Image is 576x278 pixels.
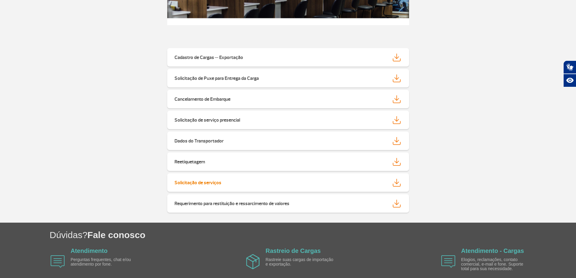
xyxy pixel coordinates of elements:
p: Rastreie suas cargas de importação e exportação. [265,257,335,267]
strong: Solicitação de Puxe para Entrega da Carga [174,75,259,81]
img: airplane icon [441,255,455,268]
a: Cancelamento de Embarque [167,90,409,108]
strong: Requerimento para restituição e ressarcimento de valores [174,201,289,207]
a: Solicitação de serviços [167,173,409,192]
strong: Solicitação de serviços [174,180,221,186]
a: Atendimento - Cargas [461,247,524,254]
a: Rastreio de Cargas [265,247,321,254]
button: Abrir tradutor de língua de sinais. [563,61,576,74]
span: Fale conosco [87,230,145,240]
div: Plugin de acessibilidade da Hand Talk. [563,61,576,87]
p: Perguntas frequentes, chat e/ou atendimento por fone. [71,257,140,267]
strong: Dados do Transportador [174,138,224,144]
img: airplane icon [50,255,65,268]
button: Abrir recursos assistivos. [563,74,576,87]
a: Cadastro de Cargas ─ Exportação [167,48,409,67]
strong: Reetiquetagem [174,159,205,165]
a: Dados do Transportador [167,132,409,150]
a: Solicitação de Puxe para Entrega da Carga [167,69,409,87]
h1: Dúvidas? [50,229,576,241]
strong: Cadastro de Cargas ─ Exportação [174,54,243,61]
a: Atendimento [71,247,108,254]
a: Reetiquetagem [167,152,409,171]
strong: Cancelamento de Embarque [174,96,230,102]
a: Requerimento para restituição e ressarcimento de valores [167,194,409,213]
img: airplane icon [246,254,260,269]
a: Solicitação de serviço presencial [167,111,409,129]
strong: Solicitação de serviço presencial [174,117,240,123]
p: Elogios, reclamações, contato comercial, e-mail e fone. Suporte total para sua necessidade. [461,257,531,271]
